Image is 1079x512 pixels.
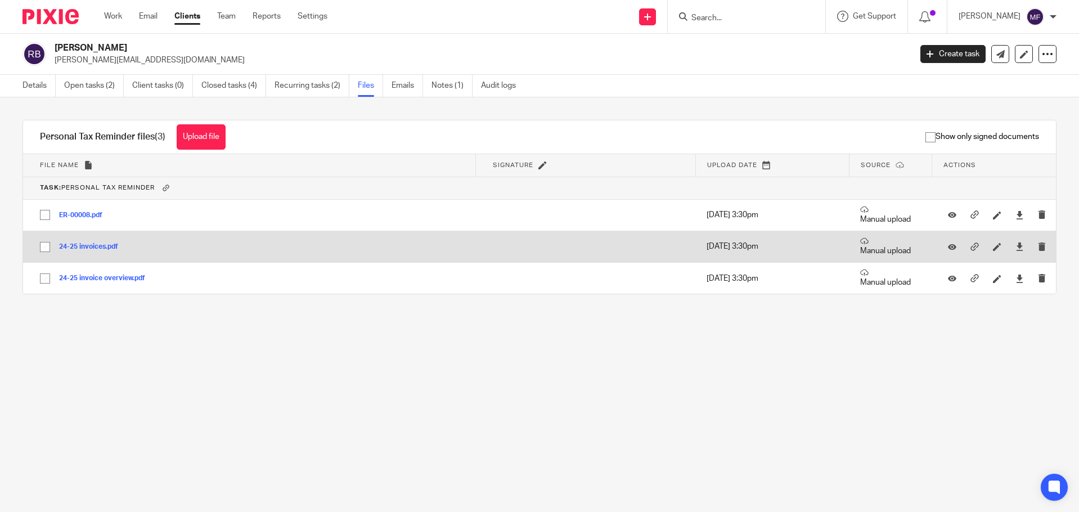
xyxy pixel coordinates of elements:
[59,275,154,282] button: 24-25 invoice overview.pdf
[707,209,838,221] p: [DATE] 3:30pm
[64,75,124,97] a: Open tasks (2)
[174,11,200,22] a: Clients
[431,75,473,97] a: Notes (1)
[40,162,79,168] span: File name
[177,124,226,150] button: Upload file
[34,268,56,289] input: Select
[392,75,423,97] a: Emails
[59,212,111,219] button: ER-00008.pdf
[1026,8,1044,26] img: svg%3E
[40,131,165,143] h1: Personal Tax Reminder files
[853,12,896,20] span: Get Support
[481,75,524,97] a: Audit logs
[23,75,56,97] a: Details
[860,237,921,257] p: Manual upload
[40,185,155,191] span: Personal Tax Reminder
[23,9,79,24] img: Pixie
[104,11,122,22] a: Work
[55,55,903,66] p: [PERSON_NAME][EMAIL_ADDRESS][DOMAIN_NAME]
[139,11,158,22] a: Email
[201,75,266,97] a: Closed tasks (4)
[55,42,734,54] h2: [PERSON_NAME]
[707,273,838,284] p: [DATE] 3:30pm
[690,14,792,24] input: Search
[943,162,976,168] span: Actions
[959,11,1020,22] p: [PERSON_NAME]
[155,132,165,141] span: (3)
[275,75,349,97] a: Recurring tasks (2)
[217,11,236,22] a: Team
[1015,209,1024,221] a: Download
[920,45,986,63] a: Create task
[253,11,281,22] a: Reports
[298,11,327,22] a: Settings
[34,236,56,258] input: Select
[707,241,838,252] p: [DATE] 3:30pm
[40,185,61,191] b: Task:
[860,268,921,288] p: Manual upload
[59,243,127,251] button: 24-25 invoices.pdf
[1015,273,1024,284] a: Download
[23,42,46,66] img: svg%3E
[1015,241,1024,252] a: Download
[860,205,921,225] p: Manual upload
[493,162,533,168] span: Signature
[707,162,757,168] span: Upload date
[358,75,383,97] a: Files
[925,131,1039,142] span: Show only signed documents
[34,204,56,226] input: Select
[132,75,193,97] a: Client tasks (0)
[861,162,891,168] span: Source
